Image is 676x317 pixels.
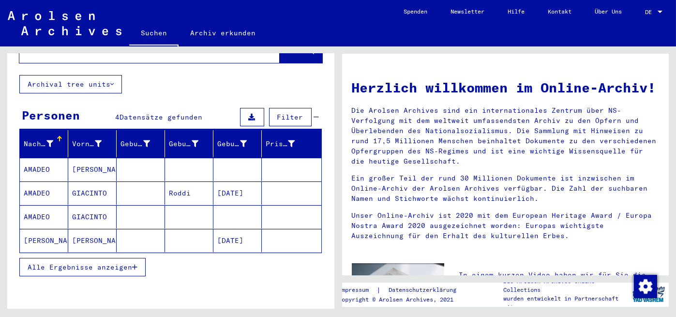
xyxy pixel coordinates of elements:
span: Datensätze gefunden [120,113,202,121]
div: Geburt‏ [169,139,198,149]
p: Unser Online-Archiv ist 2020 mit dem European Heritage Award / Europa Nostra Award 2020 ausgezeic... [352,211,660,241]
div: Vorname [72,139,102,149]
mat-header-cell: Geburtsdatum [213,130,262,157]
img: Zustimmung ändern [634,275,657,298]
span: DE [645,9,656,15]
div: Geburtsname [120,136,165,151]
span: Alle Ergebnisse anzeigen [28,263,132,272]
p: Die Arolsen Archives Online-Collections [503,277,628,294]
mat-cell: GIACINTO [68,181,117,205]
mat-header-cell: Vorname [68,130,117,157]
div: Zustimmung ändern [633,274,657,298]
mat-cell: [DATE] [213,181,262,205]
p: In einem kurzen Video haben wir für Sie die wichtigsten Tipps für die Suche im Online-Archiv zusa... [459,270,659,301]
span: Filter [277,113,303,121]
mat-header-cell: Nachname [20,130,68,157]
p: wurden entwickelt in Partnerschaft mit [503,294,628,312]
button: Filter [269,108,312,126]
img: video.jpg [352,263,445,314]
p: Ein großer Teil der rund 30 Millionen Dokumente ist inzwischen im Online-Archiv der Arolsen Archi... [352,173,660,204]
mat-header-cell: Prisoner # [262,130,321,157]
p: Copyright © Arolsen Archives, 2021 [338,295,468,304]
mat-cell: Roddi [165,181,213,205]
p: Die Arolsen Archives sind ein internationales Zentrum über NS-Verfolgung mit dem weltweit umfasse... [352,106,660,166]
img: yv_logo.png [631,282,667,306]
mat-cell: GIACINTO [68,205,117,228]
a: Impressum [338,285,376,295]
h1: Herzlich willkommen im Online-Archiv! [352,77,660,98]
mat-cell: [PERSON_NAME] [68,229,117,252]
a: Suchen [129,21,179,46]
a: Datenschutzerklärung [381,285,468,295]
div: | [338,285,468,295]
div: Prisoner # [266,136,310,151]
mat-cell: AMADEO [20,205,68,228]
mat-cell: [PERSON_NAME] [68,158,117,181]
span: 4 [115,113,120,121]
div: Vorname [72,136,116,151]
div: Prisoner # [266,139,295,149]
div: Geburtsdatum [217,139,247,149]
mat-header-cell: Geburtsname [117,130,165,157]
mat-header-cell: Geburt‏ [165,130,213,157]
button: Alle Ergebnisse anzeigen [19,258,146,276]
div: Personen [22,106,80,124]
div: Geburtsdatum [217,136,261,151]
mat-cell: [PERSON_NAME] [20,229,68,252]
button: Archival tree units [19,75,122,93]
div: Nachname [24,136,68,151]
mat-cell: AMADEO [20,158,68,181]
div: Nachname [24,139,53,149]
mat-cell: AMADEO [20,181,68,205]
mat-cell: [DATE] [213,229,262,252]
a: Archiv erkunden [179,21,267,45]
img: Arolsen_neg.svg [8,11,121,35]
div: Geburt‏ [169,136,213,151]
div: Geburtsname [120,139,150,149]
